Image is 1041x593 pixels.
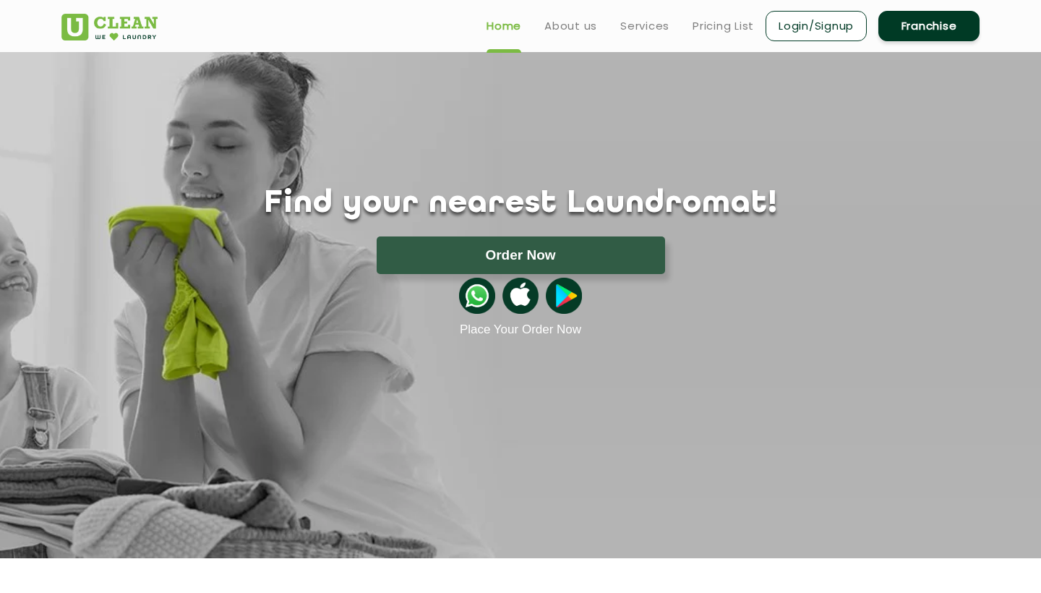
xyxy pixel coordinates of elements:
a: Login/Signup [766,11,867,41]
h1: Find your nearest Laundromat! [51,186,990,222]
a: Place Your Order Now [460,323,581,337]
img: UClean Laundry and Dry Cleaning [61,14,158,40]
a: Services [620,17,669,35]
a: Franchise [878,11,980,41]
img: apple-icon.png [502,278,539,314]
a: Home [487,17,521,35]
button: Order Now [377,236,665,274]
a: Pricing List [693,17,754,35]
img: whatsappicon.png [459,278,495,314]
img: playstoreicon.png [546,278,582,314]
a: About us [544,17,597,35]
